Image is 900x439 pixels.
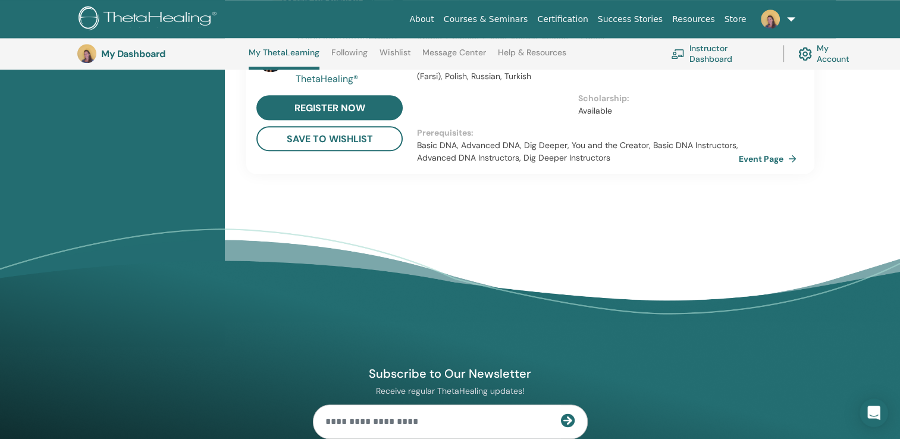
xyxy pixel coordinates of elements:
a: register now [256,95,403,120]
a: Message Center [422,48,486,67]
a: Certification [532,8,592,30]
a: Success Stories [593,8,667,30]
p: Scholarship : [578,92,732,105]
a: Store [720,8,751,30]
a: Courses & Seminars [439,8,533,30]
a: Wishlist [380,48,411,67]
a: My ThetaLearning [249,48,319,70]
h3: My Dashboard [101,48,220,59]
p: Prerequisites : [417,127,739,139]
img: chalkboard-teacher.svg [671,49,685,59]
a: Following [331,48,368,67]
p: Basic DNA, Advanced DNA, Dig Deeper, You and the Creator, Basic DNA Instructors, Advanced DNA Ins... [417,139,739,164]
div: Open Intercom Messenger [860,399,888,427]
a: Instructor Dashboard [671,40,769,67]
span: register now [294,102,365,114]
a: Event Page [739,150,801,168]
button: save to wishlist [256,126,403,151]
p: Available [578,105,732,117]
img: cog.svg [798,44,812,64]
a: My Account [798,40,861,67]
a: Resources [667,8,720,30]
img: default.jpg [761,10,780,29]
a: About [404,8,438,30]
a: Help & Resources [498,48,566,67]
img: default.jpg [77,44,96,63]
p: Receive regular ThetaHealing updates! [313,385,588,396]
img: logo.png [79,6,221,33]
h4: Subscribe to Our Newsletter [313,366,588,381]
